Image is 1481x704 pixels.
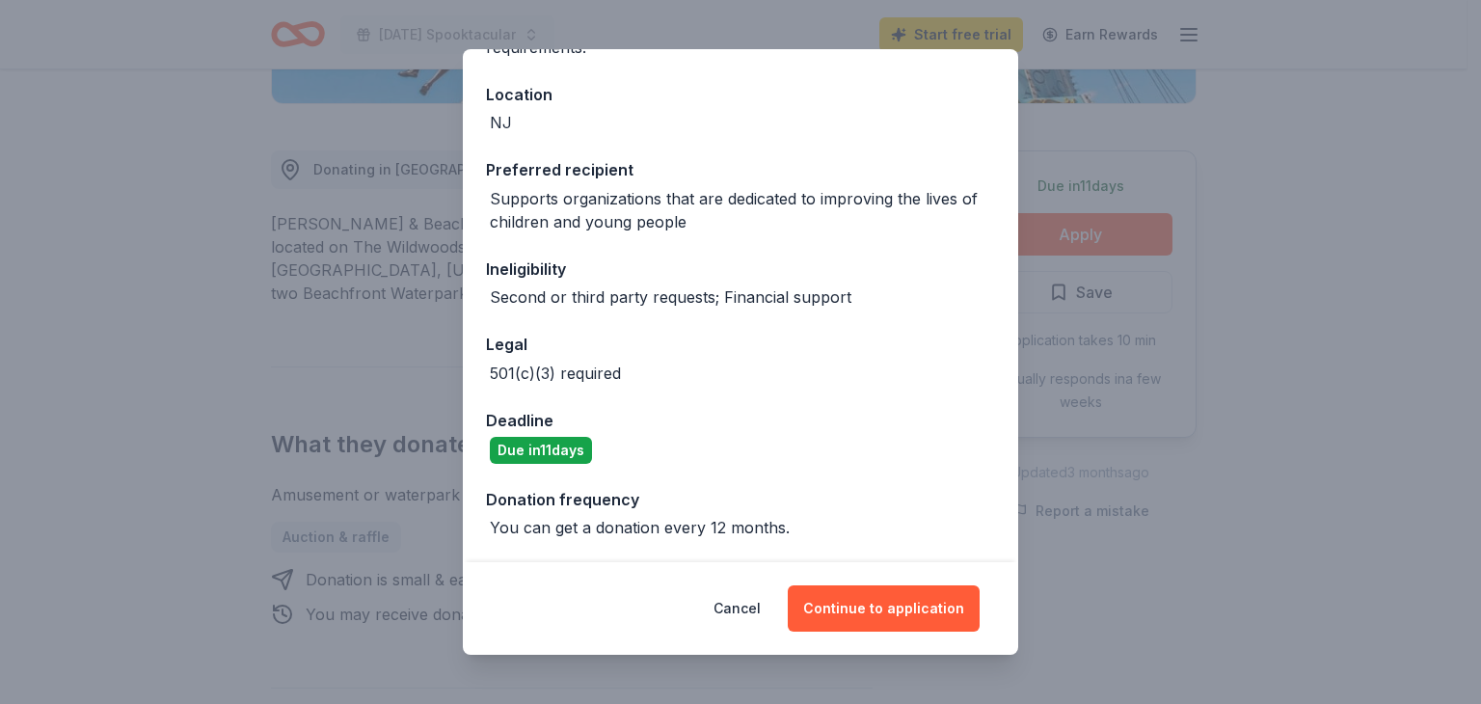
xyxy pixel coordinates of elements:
div: Deadline [486,408,995,433]
div: Location [486,82,995,107]
div: Supports organizations that are dedicated to improving the lives of children and young people [490,187,995,233]
div: Preferred recipient [486,157,995,182]
div: You can get a donation every 12 months. [490,516,790,539]
div: NJ [490,111,512,134]
div: Ineligibility [486,257,995,282]
div: Donation frequency [486,487,995,512]
div: Due in 11 days [490,437,592,464]
button: Continue to application [788,585,980,632]
button: Cancel [714,585,761,632]
div: 501(c)(3) required [490,362,621,385]
div: Second or third party requests; Financial support [490,285,851,309]
div: Legal [486,332,995,357]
